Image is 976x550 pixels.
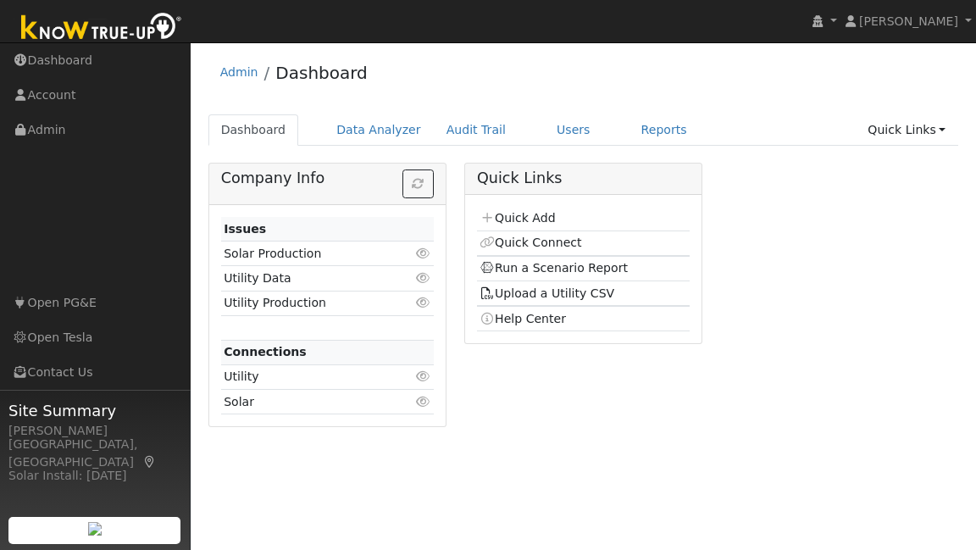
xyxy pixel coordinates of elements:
[275,63,368,83] a: Dashboard
[416,297,431,308] i: Click to view
[544,114,603,146] a: Users
[8,422,181,440] div: [PERSON_NAME]
[208,114,299,146] a: Dashboard
[629,114,700,146] a: Reports
[477,169,690,187] h5: Quick Links
[434,114,518,146] a: Audit Trail
[859,14,958,28] span: [PERSON_NAME]
[480,261,628,275] a: Run a Scenario Report
[8,399,181,422] span: Site Summary
[855,114,958,146] a: Quick Links
[13,9,191,47] img: Know True-Up
[221,242,400,266] td: Solar Production
[142,455,158,469] a: Map
[480,211,555,225] a: Quick Add
[220,65,258,79] a: Admin
[416,272,431,284] i: Click to view
[88,522,102,536] img: retrieve
[8,467,181,485] div: Solar Install: [DATE]
[480,236,581,249] a: Quick Connect
[416,370,431,382] i: Click to view
[480,286,614,300] a: Upload a Utility CSV
[221,169,434,187] h5: Company Info
[221,364,400,389] td: Utility
[480,312,566,325] a: Help Center
[221,390,400,414] td: Solar
[8,436,181,471] div: [GEOGRAPHIC_DATA], [GEOGRAPHIC_DATA]
[324,114,434,146] a: Data Analyzer
[416,396,431,408] i: Click to view
[224,222,266,236] strong: Issues
[224,345,307,358] strong: Connections
[221,291,400,315] td: Utility Production
[221,266,400,291] td: Utility Data
[416,247,431,259] i: Click to view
